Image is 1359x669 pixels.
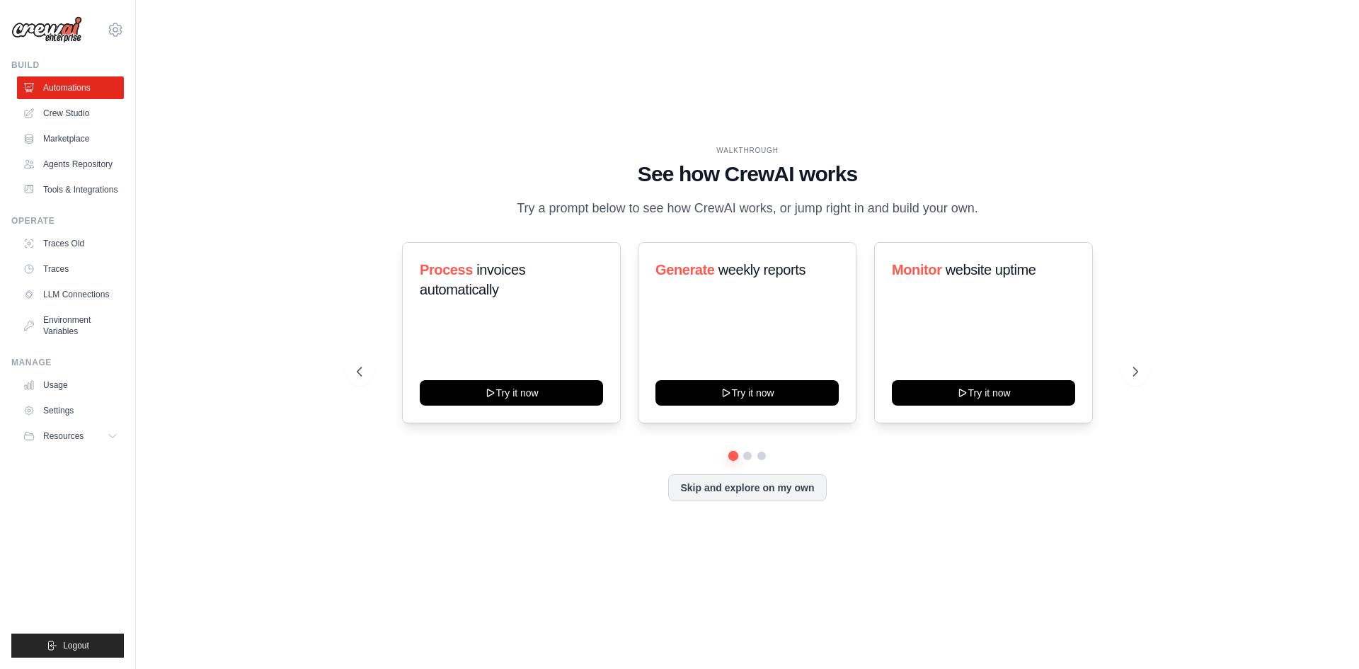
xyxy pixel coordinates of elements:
a: Settings [17,399,124,422]
a: Automations [17,76,124,99]
a: Traces Old [17,232,124,255]
div: Build [11,59,124,71]
button: Logout [11,634,124,658]
a: Marketplace [17,127,124,150]
div: Operate [11,215,124,227]
button: Try it now [892,380,1075,406]
a: Tools & Integrations [17,178,124,201]
span: Resources [43,430,84,442]
span: invoices automatically [420,262,525,297]
a: Crew Studio [17,102,124,125]
button: Resources [17,425,124,447]
div: Manage [11,357,124,368]
span: Logout [63,640,89,651]
span: Process [420,262,473,278]
p: Try a prompt below to see how CrewAI works, or jump right in and build your own. [510,198,985,219]
span: Monitor [892,262,942,278]
a: Agents Repository [17,153,124,176]
a: Usage [17,374,124,396]
span: weekly reports [718,262,805,278]
span: website uptime [945,262,1036,278]
h1: See how CrewAI works [357,161,1138,187]
img: Logo [11,16,82,43]
button: Try it now [655,380,839,406]
a: Traces [17,258,124,280]
span: Generate [655,262,715,278]
button: Try it now [420,380,603,406]
button: Skip and explore on my own [668,474,826,501]
a: Environment Variables [17,309,124,343]
div: WALKTHROUGH [357,145,1138,156]
a: LLM Connections [17,283,124,306]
